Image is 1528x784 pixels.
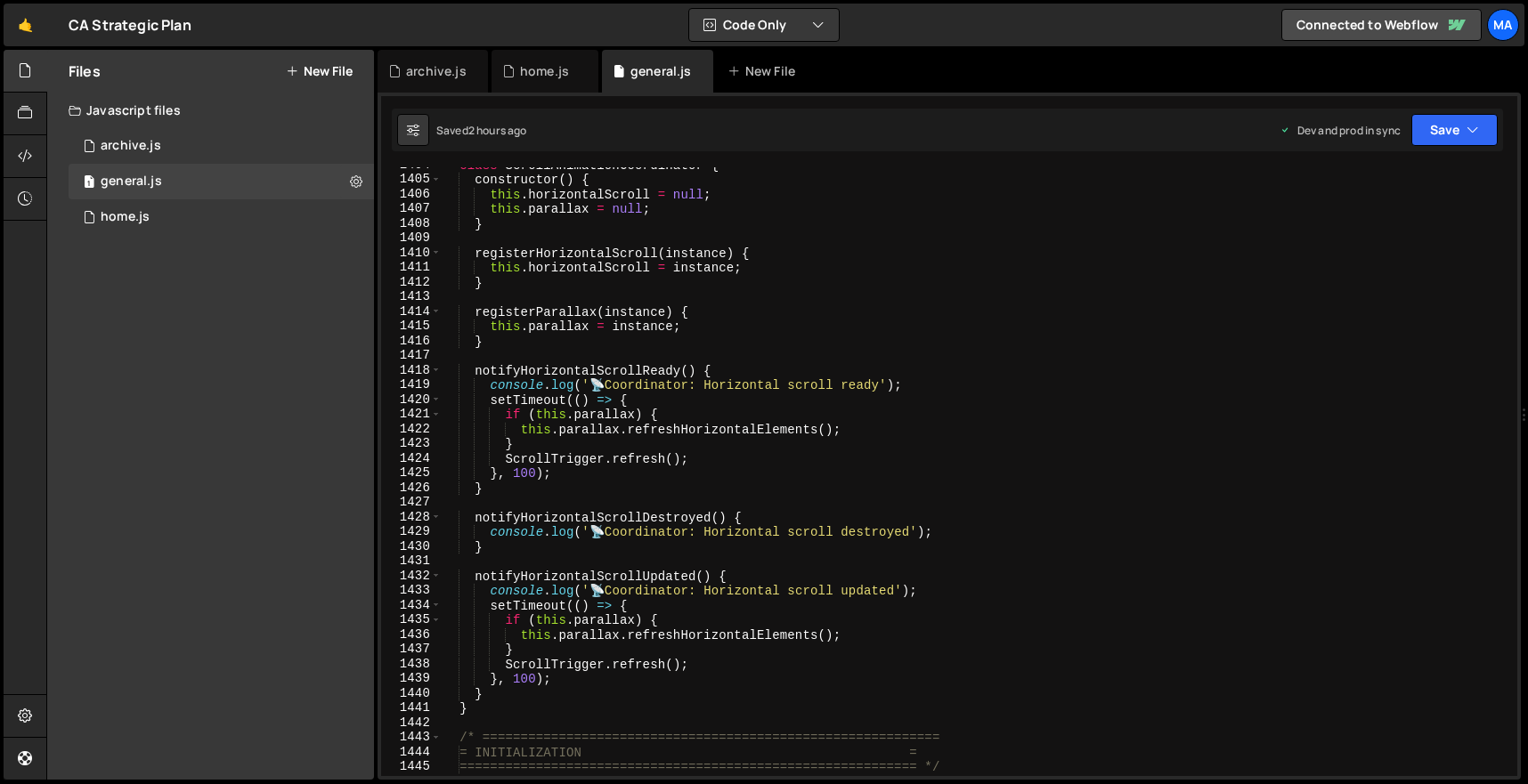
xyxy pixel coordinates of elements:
div: 1427 [381,495,442,510]
div: 1425 [381,465,442,481]
div: general.js [630,62,692,80]
div: 1426 [381,481,442,496]
div: 1440 [381,686,442,701]
a: Connected to Webflow [1281,9,1482,41]
div: 1430 [381,539,442,554]
div: 2 hours ago [468,123,527,138]
div: Javascript files [47,93,374,128]
div: home.js [101,209,150,225]
div: 1431 [381,554,442,569]
div: 1409 [381,230,442,246]
div: 1422 [381,422,442,437]
div: 1417 [381,348,442,363]
div: 1408 [381,216,442,231]
div: 1428 [381,510,442,525]
div: 1418 [381,363,442,378]
div: general.js [101,174,162,190]
button: Save [1411,114,1498,146]
div: archive.js [406,62,467,80]
div: 1429 [381,524,442,539]
div: 17131/47521.js [69,128,374,164]
div: 1421 [381,407,442,422]
div: 1439 [381,671,442,686]
div: New File [727,62,802,80]
div: 1435 [381,612,442,627]
div: 1405 [381,172,442,187]
div: 1419 [381,377,442,392]
div: 1415 [381,319,442,334]
div: 1436 [381,627,442,643]
div: Dev and prod in sync [1280,123,1401,138]
div: Saved [436,123,527,138]
div: 17131/47267.js [69,199,374,235]
div: 1442 [381,715,442,731]
div: 1438 [381,657,442,672]
div: 1414 [381,304,442,319]
button: Code Only [689,9,839,41]
div: 1420 [381,392,442,408]
div: 1410 [381,246,442,261]
div: 1441 [381,700,442,715]
h2: Files [69,61,101,81]
div: 1443 [381,730,442,745]
a: Ma [1487,9,1519,41]
div: 1407 [381,201,442,216]
div: CA Strategic Plan [69,14,191,36]
div: 1412 [381,275,442,290]
div: 1434 [381,598,442,613]
div: 1432 [381,569,442,584]
div: 1406 [381,187,442,202]
div: 1411 [381,260,442,275]
button: New File [286,64,353,78]
div: home.js [520,62,569,80]
div: 1433 [381,583,442,598]
div: 17131/47264.js [69,164,374,199]
div: archive.js [101,138,161,154]
div: 1423 [381,436,442,451]
a: 🤙 [4,4,47,46]
div: 1416 [381,334,442,349]
span: 1 [84,176,94,190]
div: 1437 [381,642,442,657]
div: 1444 [381,745,442,760]
div: 1445 [381,759,442,774]
div: 1424 [381,451,442,466]
div: 1413 [381,289,442,304]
